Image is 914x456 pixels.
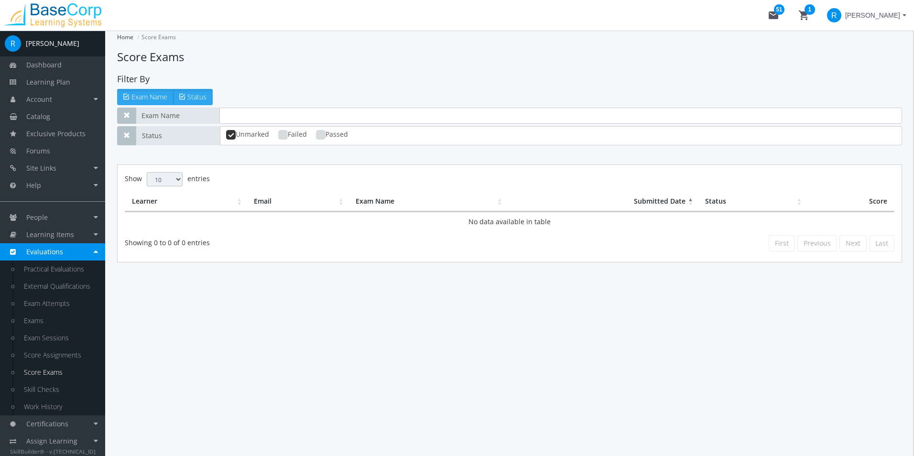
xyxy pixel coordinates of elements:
[839,235,867,251] a: Next
[125,192,247,212] th: Learner: activate to sort column ascending
[797,235,837,251] a: Previous
[14,312,105,329] a: Exams
[26,163,56,173] span: Site Links
[26,60,62,69] span: Dashboard
[507,192,698,212] th: Submitted Date: activate to sort column descending
[117,75,902,84] h4: Filter By
[14,398,105,415] a: Work History
[5,35,21,52] span: R
[117,33,133,41] a: Home
[768,10,779,21] mat-icon: mail
[26,181,41,190] span: Help
[117,49,902,65] h1: Score Exams
[14,278,105,295] a: External Qualifications
[14,347,105,364] a: Score Assignments
[125,172,210,186] label: Show entries
[348,192,507,212] th: Exam Name: activate to sort column ascending
[26,112,50,121] span: Catalog
[125,212,894,231] td: No data available in table
[135,31,176,44] li: Score Exams
[14,329,105,347] a: Exam Sessions
[226,130,269,140] label: Unmarked
[26,419,68,428] span: Certifications
[26,436,77,445] span: Assign Learning
[798,10,810,21] mat-icon: shopping_cart
[26,95,52,104] span: Account
[26,213,48,222] span: People
[131,92,167,101] span: Exam Name
[14,261,105,278] a: Practical Evaluations
[316,130,348,140] label: Passed
[26,247,63,256] span: Evaluations
[26,129,86,138] span: Exclusive Products
[827,8,841,22] span: R
[26,39,79,48] div: [PERSON_NAME]
[26,146,50,155] span: Forums
[136,126,220,145] span: Status
[14,381,105,398] a: Skill Checks
[10,447,96,455] small: SkillBuilder® - v.[TECHNICAL_ID]
[845,7,900,24] span: [PERSON_NAME]
[187,92,207,101] span: Status
[806,192,894,212] th: Score
[136,108,219,124] span: Exam Name
[14,364,105,381] a: Score Exams
[278,130,307,140] label: Failed
[247,192,348,212] th: Email: activate to sort column ascending
[769,235,795,251] a: First
[26,230,74,239] span: Learning Items
[147,172,183,186] select: Showentries
[869,235,894,251] a: Last
[698,192,806,212] th: Status: activate to sort column ascending
[14,295,105,312] a: Exam Attempts
[125,234,502,248] div: Showing 0 to 0 of 0 entries
[26,77,70,87] span: Learning Plan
